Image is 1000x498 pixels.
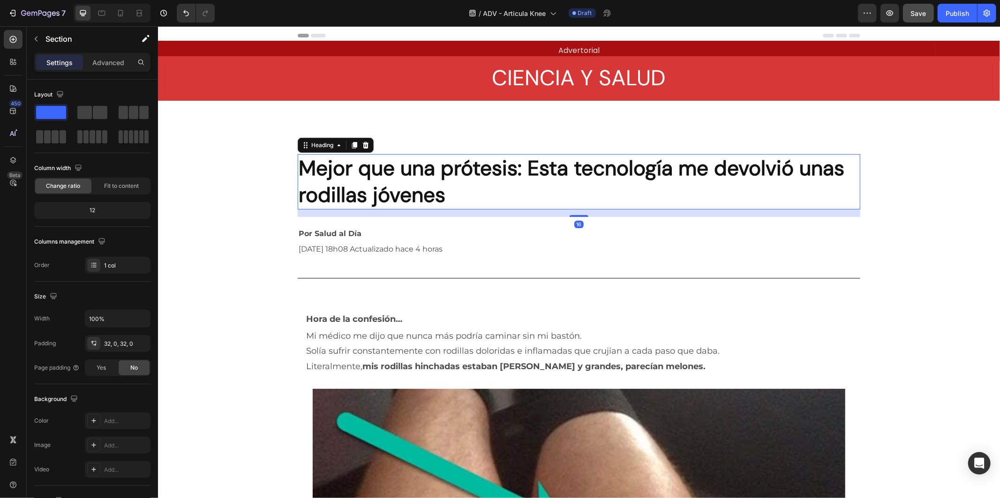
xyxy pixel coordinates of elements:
[34,89,66,101] div: Layout
[938,4,977,22] button: Publish
[946,8,969,18] div: Publish
[104,261,148,270] div: 1 col
[85,310,150,327] input: Auto
[968,452,991,475] div: Open Intercom Messenger
[911,9,926,17] span: Save
[45,33,122,45] p: Section
[148,317,562,332] p: Solía sufrir constantemente con rodillas doloridas e inflamadas que crujían a cada paso que daba.
[903,4,934,22] button: Save
[34,364,80,372] div: Page padding
[9,100,23,107] div: 450
[34,162,84,175] div: Column width
[34,236,107,248] div: Columns management
[204,335,548,345] strong: mis rodillas hinchadas estaban [PERSON_NAME] y grandes, parecían melones.
[34,465,49,474] div: Video
[578,9,592,17] span: Draft
[34,261,50,269] div: Order
[130,364,138,372] span: No
[34,416,49,425] div: Color
[34,339,56,348] div: Padding
[479,8,481,18] span: /
[7,171,23,179] div: Beta
[148,333,562,348] p: Literalmente,
[416,194,426,202] div: 16
[141,216,701,230] p: [DATE] 18h08 Actualizado hace 4 horas
[46,58,73,67] p: Settings
[97,364,106,372] span: Yes
[36,204,149,217] div: 12
[104,340,148,348] div: 32, 0, 32, 0
[148,302,562,317] p: Mi médico me dijo que nunca más podría caminar sin mi bastón.
[4,4,70,22] button: 7
[104,417,148,425] div: Add...
[34,314,50,323] div: Width
[158,26,1000,498] iframe: Design area
[104,441,148,450] div: Add...
[104,466,148,474] div: Add...
[141,203,203,212] strong: Por Salud al Día
[46,182,81,190] span: Change ratio
[61,7,66,19] p: 7
[34,441,51,449] div: Image
[92,58,124,67] p: Advanced
[177,4,215,22] div: Undo/Redo
[34,290,59,303] div: Size
[34,393,80,406] div: Background
[104,182,139,190] span: Fit to content
[148,288,244,298] strong: Hora de la confesión…
[483,8,546,18] span: ADV - Articula Knee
